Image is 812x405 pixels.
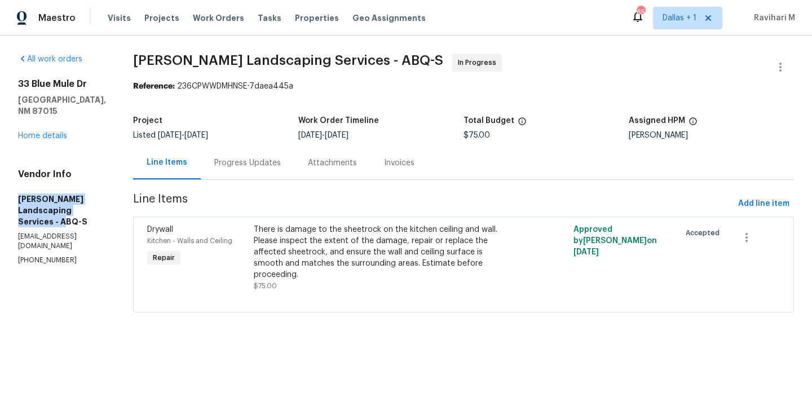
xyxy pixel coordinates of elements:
[18,132,67,140] a: Home details
[147,226,173,234] span: Drywall
[133,82,175,90] b: Reference:
[254,283,277,289] span: $75.00
[629,131,794,139] div: [PERSON_NAME]
[193,12,244,24] span: Work Orders
[325,131,348,139] span: [DATE]
[298,131,348,139] span: -
[298,131,322,139] span: [DATE]
[18,193,106,227] h5: [PERSON_NAME] Landscaping Services - ABQ-S
[133,117,162,125] h5: Project
[298,117,379,125] h5: Work Order Timeline
[734,193,794,214] button: Add line item
[133,54,443,67] span: [PERSON_NAME] Landscaping Services - ABQ-S
[458,57,501,68] span: In Progress
[18,94,106,117] h5: [GEOGRAPHIC_DATA], NM 87015
[464,131,490,139] span: $75.00
[18,169,106,180] h4: Vendor Info
[254,224,514,280] div: There is damage to the sheetrock on the kitchen ceiling and wall. Please inspect the extent of th...
[308,157,357,169] div: Attachments
[147,237,232,244] span: Kitchen - Walls and Ceiling
[133,131,208,139] span: Listed
[18,232,106,251] p: [EMAIL_ADDRESS][DOMAIN_NAME]
[158,131,182,139] span: [DATE]
[573,226,657,256] span: Approved by [PERSON_NAME] on
[18,55,82,63] a: All work orders
[573,248,599,256] span: [DATE]
[384,157,414,169] div: Invoices
[158,131,208,139] span: -
[295,12,339,24] span: Properties
[18,256,106,265] p: [PHONE_NUMBER]
[637,7,645,18] div: 65
[184,131,208,139] span: [DATE]
[108,12,131,24] span: Visits
[214,157,281,169] div: Progress Updates
[629,117,685,125] h5: Assigned HPM
[133,81,794,92] div: 236CPWWDMHNSE-7daea445a
[18,78,106,90] h2: 33 Blue Mule Dr
[749,12,795,24] span: Ravihari M
[147,157,187,168] div: Line Items
[738,197,789,211] span: Add line item
[464,117,514,125] h5: Total Budget
[258,14,281,22] span: Tasks
[133,193,734,214] span: Line Items
[663,12,696,24] span: Dallas + 1
[686,227,724,239] span: Accepted
[518,117,527,131] span: The total cost of line items that have been proposed by Opendoor. This sum includes line items th...
[689,117,698,131] span: The hpm assigned to this work order.
[148,252,179,263] span: Repair
[352,12,426,24] span: Geo Assignments
[144,12,179,24] span: Projects
[38,12,76,24] span: Maestro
